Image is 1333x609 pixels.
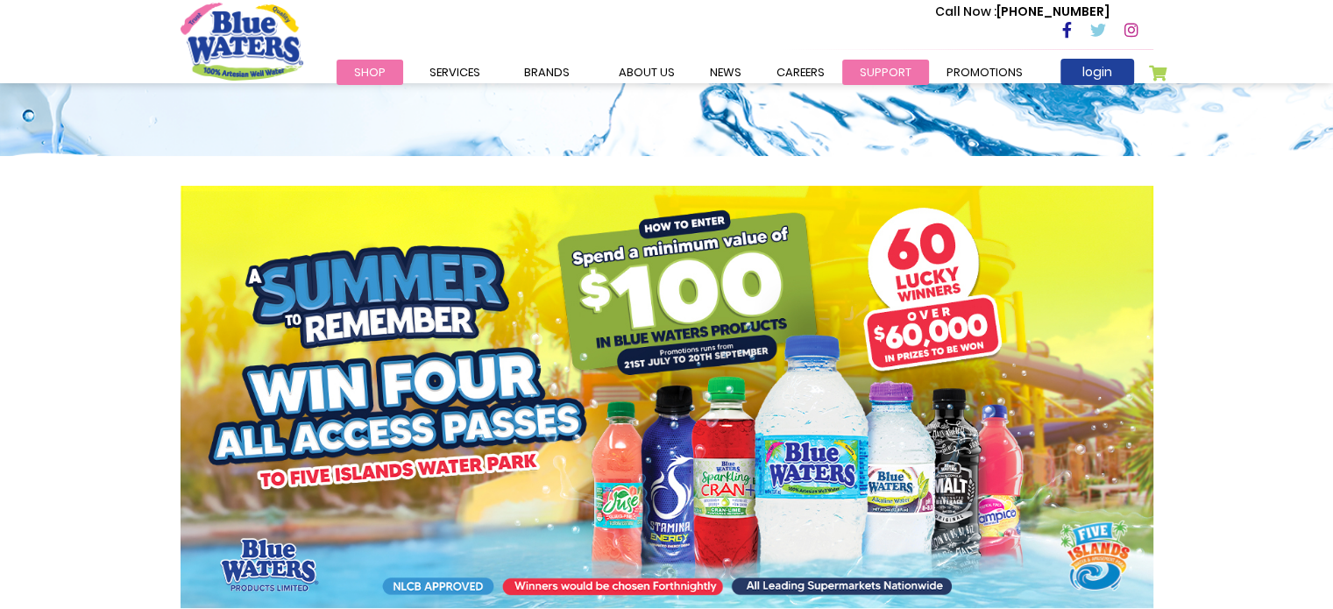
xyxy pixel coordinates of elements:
span: Shop [354,64,386,81]
a: careers [759,60,842,85]
span: Services [429,64,480,81]
span: Call Now : [935,3,996,20]
span: Brands [524,64,570,81]
a: about us [601,60,692,85]
p: [PHONE_NUMBER] [935,3,1110,21]
a: support [842,60,929,85]
a: News [692,60,759,85]
a: store logo [181,3,303,80]
a: login [1060,59,1134,85]
a: Promotions [929,60,1040,85]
